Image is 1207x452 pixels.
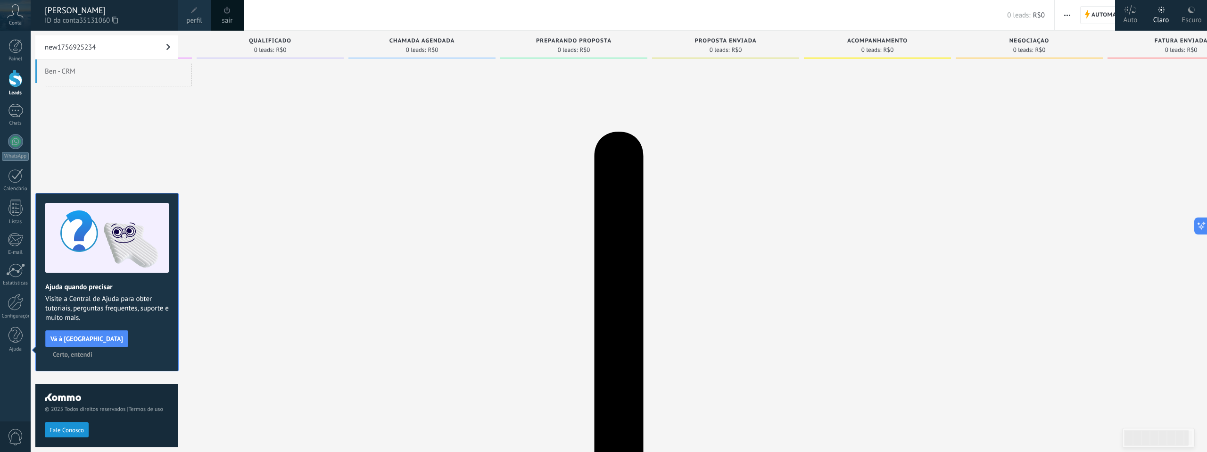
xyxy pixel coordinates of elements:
span: R$0 [1035,47,1045,53]
div: Listas [2,219,29,225]
a: Fale Conosco [45,426,89,433]
span: R$0 [428,47,438,53]
span: 0 leads: [861,47,882,53]
a: Termos de uso [128,406,163,413]
button: Mais [1060,6,1074,24]
span: Negociação [1009,38,1049,44]
a: sair [222,16,233,26]
span: 0 leads: [1165,47,1185,53]
div: [PERSON_NAME] [45,5,168,16]
div: E-mail [2,250,29,256]
span: Conta [9,20,22,26]
div: Ajuda [2,346,29,352]
span: 35131060 [79,16,118,26]
span: Ben - CRM [35,59,178,83]
div: Auto [1124,6,1138,31]
div: Qualificado [201,38,339,46]
span: Fale Conosco [50,427,84,434]
div: Claro [1153,6,1169,31]
span: R$0 [883,47,893,53]
span: R$0 [276,47,286,53]
span: 0 leads: [558,47,578,53]
span: ID da conta [45,16,168,26]
a: new1756925234 [35,35,178,59]
span: Acompanhamento [847,38,908,44]
div: WhatsApp [2,152,29,161]
span: 0 leads: [710,47,730,53]
div: Proposta enviada [657,38,794,46]
div: Chamada agendada [353,38,491,46]
span: R$0 [1187,47,1197,53]
span: Chamada agendada [389,38,455,44]
div: Negociação [960,38,1098,46]
span: Proposta enviada [694,38,756,44]
span: Automatize [1091,7,1129,24]
div: Calendário [2,186,29,192]
span: R$0 [731,47,742,53]
div: Escuro [1182,6,1201,31]
span: perfil [186,16,202,26]
div: Painel [2,56,29,62]
span: Preparando proposta [536,38,612,44]
a: Automatize [1080,6,1133,24]
span: © 2025 Todos direitos reservados | [45,406,168,413]
span: R$0 [1033,11,1045,20]
div: Leads [2,90,29,96]
div: Configurações [2,313,29,319]
button: Fale Conosco [45,422,89,437]
span: Qualificado [249,38,291,44]
span: 0 leads: [406,47,426,53]
div: Estatísticas [2,280,29,286]
span: 0 leads: [1007,11,1030,20]
span: 0 leads: [1013,47,1033,53]
div: Chats [2,120,29,126]
div: Preparando proposta [505,38,643,46]
span: 0 leads: [254,47,274,53]
div: Acompanhamento [809,38,946,46]
span: R$0 [579,47,590,53]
